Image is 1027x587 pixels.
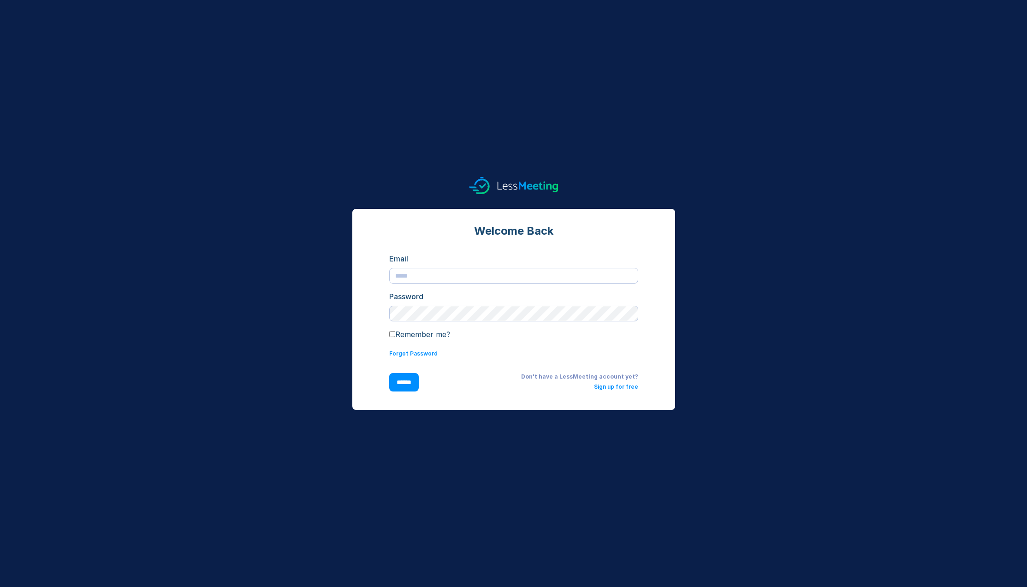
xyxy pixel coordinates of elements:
div: Password [389,291,638,302]
label: Remember me? [389,330,450,339]
div: Welcome Back [389,224,638,238]
img: logo.svg [469,177,558,194]
div: Don't have a LessMeeting account yet? [433,373,638,380]
a: Forgot Password [389,350,438,357]
div: Email [389,253,638,264]
input: Remember me? [389,331,395,337]
a: Sign up for free [594,383,638,390]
